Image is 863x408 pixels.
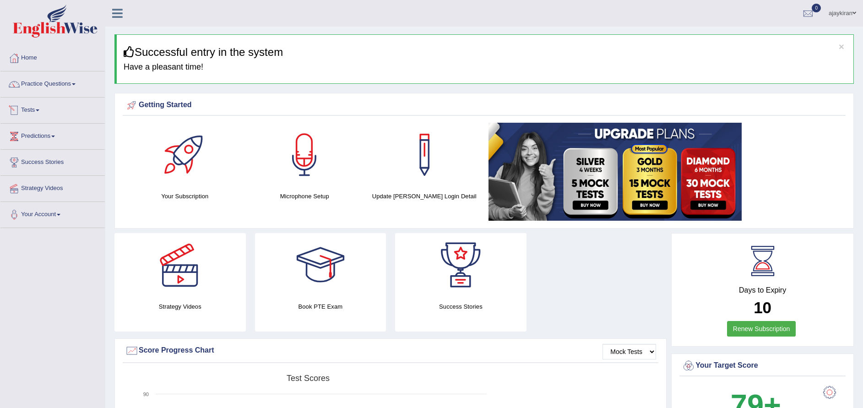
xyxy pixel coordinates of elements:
[0,98,105,120] a: Tests
[124,63,847,72] h4: Have a pleasant time!
[255,302,386,311] h4: Book PTE Exam
[124,46,847,58] h3: Successful entry in the system
[287,374,330,383] tspan: Test scores
[395,302,526,311] h4: Success Stories
[249,191,359,201] h4: Microphone Setup
[0,176,105,199] a: Strategy Videos
[727,321,796,337] a: Renew Subscription
[143,392,149,397] text: 90
[812,4,821,12] span: 0
[114,302,246,311] h4: Strategy Videos
[682,359,843,373] div: Your Target Score
[0,45,105,68] a: Home
[488,123,742,221] img: small5.jpg
[682,286,843,294] h4: Days to Expiry
[130,191,240,201] h4: Your Subscription
[0,202,105,225] a: Your Account
[0,71,105,94] a: Practice Questions
[125,344,656,358] div: Score Progress Chart
[0,124,105,147] a: Predictions
[125,98,843,112] div: Getting Started
[839,42,844,51] button: ×
[754,299,771,316] b: 10
[0,150,105,173] a: Success Stories
[369,191,479,201] h4: Update [PERSON_NAME] Login Detail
